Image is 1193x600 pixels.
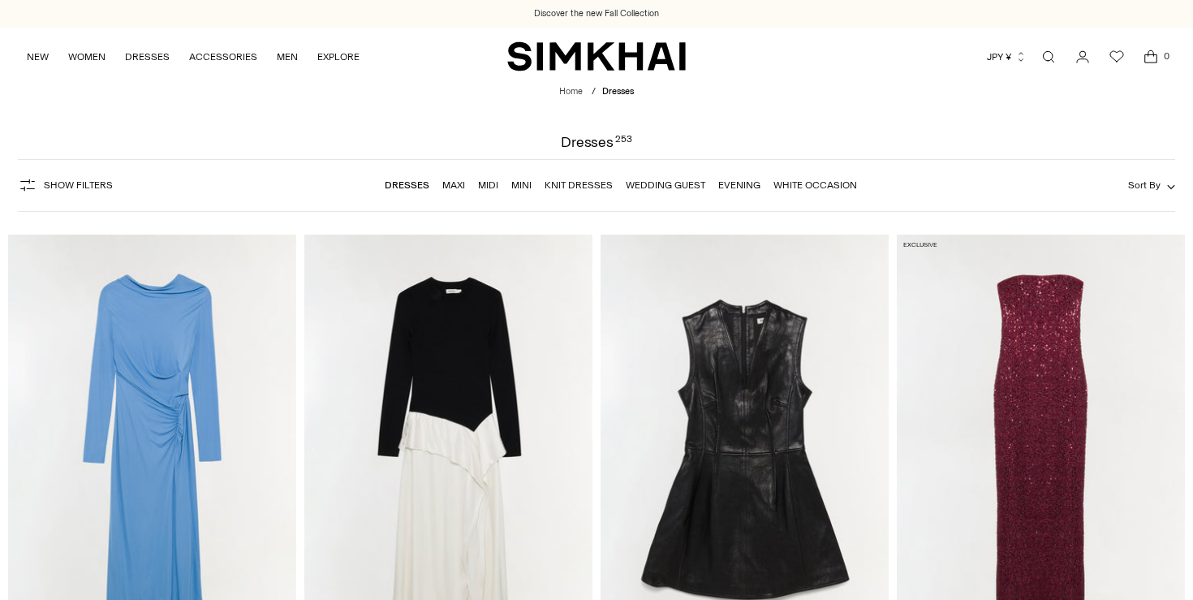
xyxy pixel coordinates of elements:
a: Open cart modal [1135,41,1167,73]
a: Dresses [385,179,429,191]
a: DRESSES [125,39,170,75]
nav: breadcrumbs [559,85,634,99]
div: / [592,85,596,99]
a: ACCESSORIES [189,39,257,75]
button: JPY ¥ [987,39,1027,75]
h1: Dresses [561,135,632,149]
a: SIMKHAI [507,41,686,72]
a: Open search modal [1032,41,1065,73]
span: 0 [1159,49,1174,63]
a: NEW [27,39,49,75]
a: Maxi [442,179,465,191]
a: WOMEN [68,39,106,75]
a: Midi [478,179,498,191]
a: Mini [511,179,532,191]
span: Dresses [602,86,634,97]
button: Show Filters [18,172,113,198]
nav: Linked collections [385,168,857,202]
a: Discover the new Fall Collection [534,7,659,20]
a: EXPLORE [317,39,360,75]
div: 253 [615,135,632,149]
a: Home [559,86,583,97]
button: Sort By [1128,176,1175,194]
a: Wedding Guest [626,179,705,191]
a: Go to the account page [1066,41,1099,73]
a: Wishlist [1100,41,1133,73]
span: Sort By [1128,179,1161,191]
span: Show Filters [44,179,113,191]
a: Knit Dresses [545,179,613,191]
a: MEN [277,39,298,75]
a: White Occasion [773,179,857,191]
a: Evening [718,179,760,191]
